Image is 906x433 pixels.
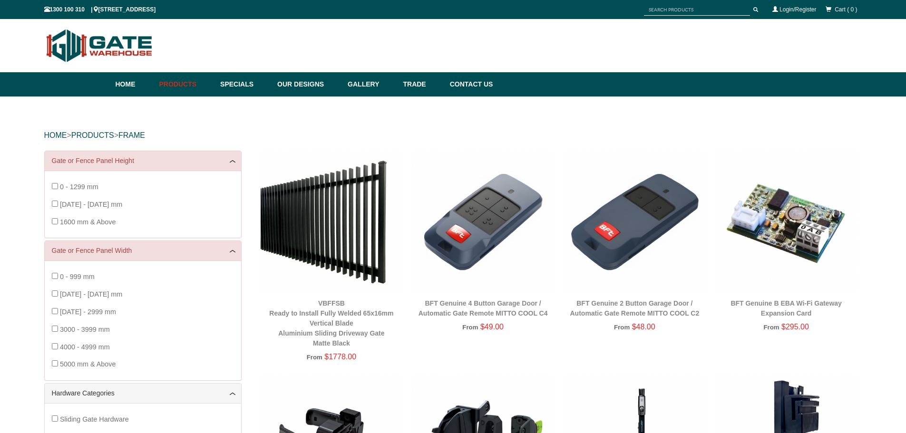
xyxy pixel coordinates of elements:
[60,290,122,298] span: [DATE] - [DATE] mm
[44,131,67,139] a: HOME
[632,323,655,331] span: $48.00
[763,324,779,331] span: From
[480,323,504,331] span: $49.00
[835,6,857,13] span: Cart ( 0 )
[60,308,116,316] span: [DATE] - 2999 mm
[71,131,114,139] a: PRODUCTS
[715,151,857,293] img: BFT Genuine B EBA Wi-Fi Gateway Expansion Card - Gate Warehouse
[60,360,116,368] span: 5000 mm & Above
[118,131,145,139] a: frame
[60,183,98,191] span: 0 - 1299 mm
[731,299,842,317] a: BFT Genuine B EBA Wi-Fi Gateway Expansion Card
[614,324,630,331] span: From
[273,72,343,96] a: Our Designs
[60,273,95,280] span: 0 - 999 mm
[261,151,403,293] img: VBFFSB - Ready to Install Fully Welded 65x16mm Vertical Blade - Aluminium Sliding Driveway Gate -...
[52,156,234,166] a: Gate or Fence Panel Height
[60,343,110,351] span: 4000 - 4999 mm
[398,72,445,96] a: Trade
[343,72,398,96] a: Gallery
[445,72,493,96] a: Contact Us
[781,323,809,331] span: $295.00
[307,354,322,361] span: From
[324,353,356,361] span: $1778.00
[60,201,122,208] span: [DATE] - [DATE] mm
[155,72,216,96] a: Products
[60,415,129,423] span: Sliding Gate Hardware
[269,299,393,347] a: VBFFSBReady to Install Fully Welded 65x16mm Vertical BladeAluminium Sliding Driveway GateMatte Black
[52,246,234,256] a: Gate or Fence Panel Width
[44,24,155,67] img: Gate Warehouse
[44,6,156,13] span: 1300 100 310 | [STREET_ADDRESS]
[779,6,816,13] a: Login/Register
[644,4,750,16] input: SEARCH PRODUCTS
[60,326,110,333] span: 3000 - 3999 mm
[116,72,155,96] a: Home
[215,72,273,96] a: Specials
[44,120,862,151] div: > >
[60,218,116,226] span: 1600 mm & Above
[462,324,478,331] span: From
[412,151,554,293] img: BFT Genuine 4 Button Garage Door / Automatic Gate Remote MITTO COOL C4 - Gate Warehouse
[570,299,700,317] a: BFT Genuine 2 Button Garage Door / Automatic Gate Remote MITTO COOL C2
[564,151,706,293] img: BFT Genuine 2 Button Garage Door / Automatic Gate Remote MITTO COOL C2 - Gate Warehouse
[52,388,234,398] a: Hardware Categories
[419,299,548,317] a: BFT Genuine 4 Button Garage Door / Automatic Gate Remote MITTO COOL C4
